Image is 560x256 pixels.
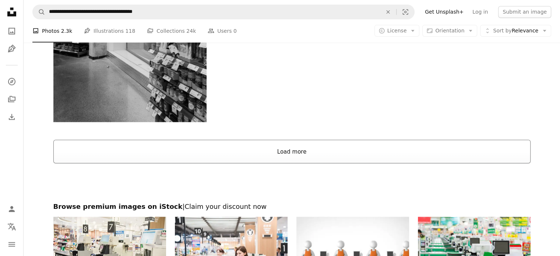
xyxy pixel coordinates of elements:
[493,27,538,35] span: Relevance
[182,202,267,210] span: | Claim your discount now
[468,6,492,18] a: Log in
[498,6,551,18] button: Submit an image
[380,5,396,19] button: Clear
[4,219,19,234] button: Language
[186,27,196,35] span: 24k
[422,25,477,37] button: Orientation
[4,201,19,216] a: Log in / Sign up
[374,25,420,37] button: License
[4,24,19,38] a: Photos
[208,19,237,43] a: Users 0
[53,202,531,211] h2: Browse premium images on iStock
[84,19,135,43] a: Illustrations 118
[435,28,464,34] span: Orientation
[397,5,414,19] button: Visual search
[493,28,511,34] span: Sort by
[32,4,415,19] form: Find visuals sitewide
[4,109,19,124] a: Download History
[4,4,19,21] a: Home — Unsplash
[126,27,135,35] span: 118
[420,6,468,18] a: Get Unsplash+
[4,74,19,89] a: Explore
[4,92,19,106] a: Collections
[233,27,237,35] span: 0
[33,5,45,19] button: Search Unsplash
[387,28,407,34] span: License
[4,41,19,56] a: Illustrations
[4,237,19,252] button: Menu
[480,25,551,37] button: Sort byRelevance
[53,140,531,163] button: Load more
[147,19,196,43] a: Collections 24k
